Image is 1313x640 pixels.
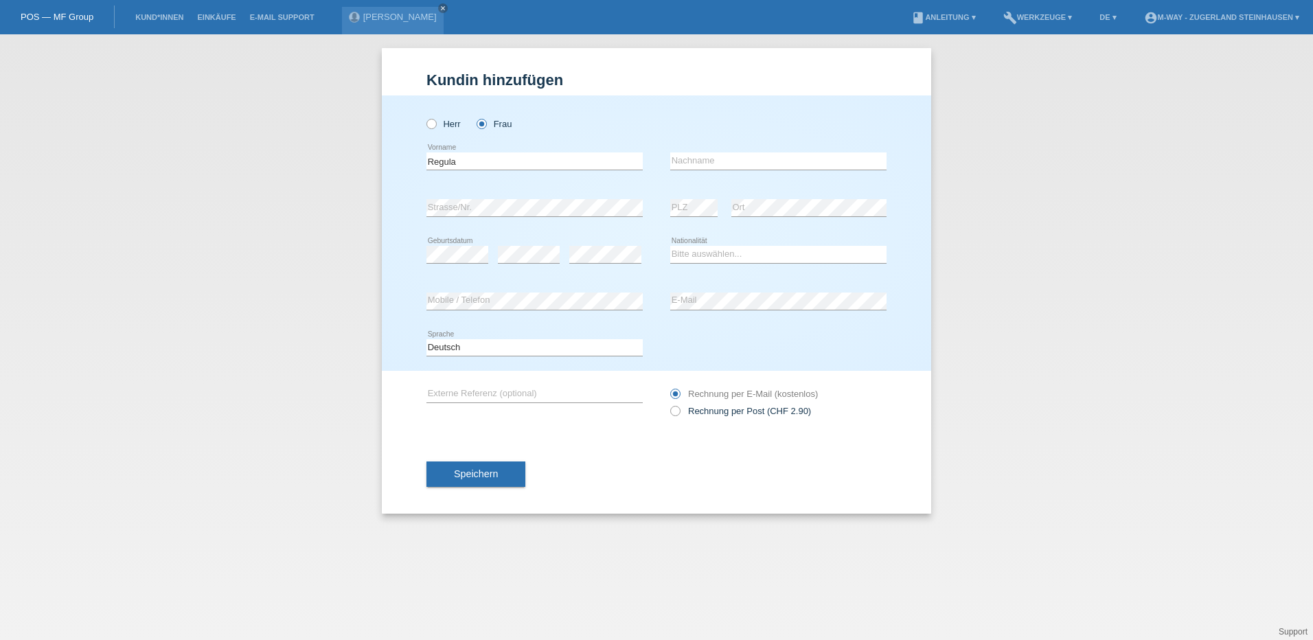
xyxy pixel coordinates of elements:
[477,119,486,128] input: Frau
[426,461,525,488] button: Speichern
[1003,11,1017,25] i: build
[438,3,448,13] a: close
[454,468,498,479] span: Speichern
[670,389,818,399] label: Rechnung per E-Mail (kostenlos)
[21,12,93,22] a: POS — MF Group
[190,13,242,21] a: Einkäufe
[1279,627,1308,637] a: Support
[426,119,435,128] input: Herr
[426,71,887,89] h1: Kundin hinzufügen
[426,119,461,129] label: Herr
[477,119,512,129] label: Frau
[904,13,982,21] a: bookAnleitung ▾
[363,12,437,22] a: [PERSON_NAME]
[243,13,321,21] a: E-Mail Support
[996,13,1080,21] a: buildWerkzeuge ▾
[670,406,679,423] input: Rechnung per Post (CHF 2.90)
[1093,13,1123,21] a: DE ▾
[1137,13,1306,21] a: account_circlem-way - Zugerland Steinhausen ▾
[128,13,190,21] a: Kund*innen
[439,5,446,12] i: close
[1144,11,1158,25] i: account_circle
[670,389,679,406] input: Rechnung per E-Mail (kostenlos)
[670,406,811,416] label: Rechnung per Post (CHF 2.90)
[911,11,925,25] i: book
